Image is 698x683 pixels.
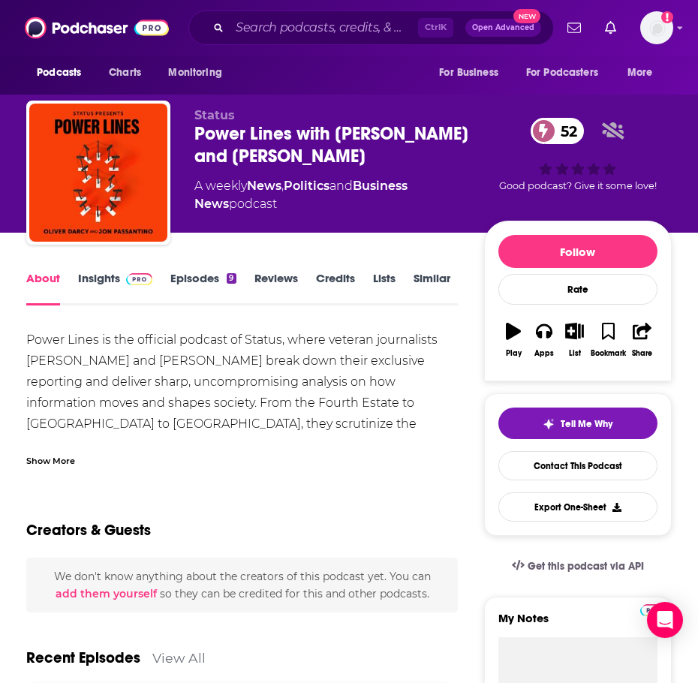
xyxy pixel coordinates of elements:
[168,62,221,83] span: Monitoring
[37,62,81,83] span: Podcasts
[227,273,236,284] div: 9
[247,179,281,193] a: News
[498,274,657,305] div: Rate
[617,59,672,87] button: open menu
[561,15,587,41] a: Show notifications dropdown
[465,19,541,37] button: Open AdvancedNew
[26,59,101,87] button: open menu
[526,62,598,83] span: For Podcasters
[230,16,418,40] input: Search podcasts, credits, & more...
[498,611,657,637] label: My Notes
[109,62,141,83] span: Charts
[54,570,431,600] span: We don't know anything about the creators of this podcast yet . You can so they can be credited f...
[373,271,396,305] a: Lists
[627,62,653,83] span: More
[188,11,554,45] div: Search podcasts, credits, & more...
[661,11,673,23] svg: Add a profile image
[429,59,517,87] button: open menu
[126,273,152,285] img: Podchaser Pro
[506,349,522,358] div: Play
[531,118,585,144] a: 52
[500,548,656,585] a: Get this podcast via API
[281,179,284,193] span: ,
[254,271,298,305] a: Reviews
[513,9,540,23] span: New
[329,179,353,193] span: and
[99,59,150,87] a: Charts
[26,648,140,667] a: Recent Episodes
[561,418,612,430] span: Tell Me Why
[528,560,644,573] span: Get this podcast via API
[414,271,450,305] a: Similar
[627,313,657,367] button: Share
[418,18,453,38] span: Ctrl K
[498,313,529,367] button: Play
[590,313,627,367] button: Bookmark
[516,59,620,87] button: open menu
[529,313,560,367] button: Apps
[152,650,206,666] a: View All
[534,349,554,358] div: Apps
[26,271,60,305] a: About
[569,349,581,358] div: List
[640,11,673,44] button: Show profile menu
[498,408,657,439] button: tell me why sparkleTell Me Why
[26,521,151,540] h2: Creators & Guests
[194,108,235,122] span: Status
[439,62,498,83] span: For Business
[498,235,657,268] button: Follow
[29,104,167,242] img: Power Lines with Oliver Darcy and Jon Passantino
[559,313,590,367] button: List
[640,11,673,44] span: Logged in as LoriBecker
[316,271,355,305] a: Credits
[78,271,152,305] a: InsightsPodchaser Pro
[484,108,672,201] div: 52Good podcast? Give it some love!
[194,177,484,213] div: A weekly podcast
[640,11,673,44] img: User Profile
[284,179,329,193] a: Politics
[498,451,657,480] a: Contact This Podcast
[158,59,241,87] button: open menu
[498,492,657,522] button: Export One-Sheet
[56,588,157,600] button: add them yourself
[546,118,585,144] span: 52
[640,604,666,616] img: Podchaser Pro
[632,349,652,358] div: Share
[472,24,534,32] span: Open Advanced
[543,418,555,430] img: tell me why sparkle
[170,271,236,305] a: Episodes9
[194,179,408,211] a: Business News
[25,14,169,42] img: Podchaser - Follow, Share and Rate Podcasts
[647,602,683,638] div: Open Intercom Messenger
[599,15,622,41] a: Show notifications dropdown
[499,180,657,191] span: Good podcast? Give it some love!
[640,602,666,616] a: Pro website
[591,349,626,358] div: Bookmark
[26,329,458,477] div: Power Lines is the official podcast of Status, where veteran journalists [PERSON_NAME] and [PERSO...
